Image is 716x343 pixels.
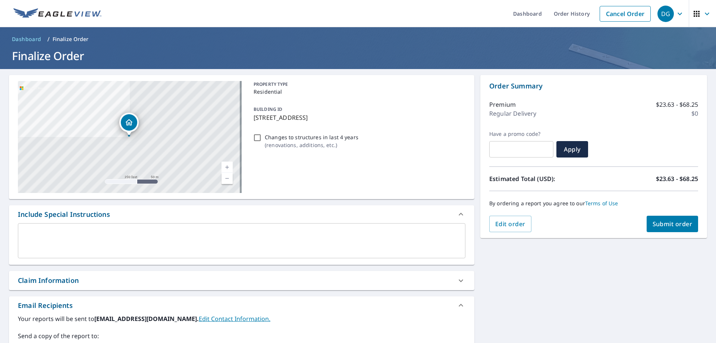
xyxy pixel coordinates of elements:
[222,162,233,173] a: Current Level 17, Zoom In
[562,145,582,153] span: Apply
[489,131,553,137] label: Have a promo code?
[585,200,618,207] a: Terms of Use
[53,35,89,43] p: Finalize Order
[9,33,44,45] a: Dashboard
[489,216,531,232] button: Edit order
[489,174,594,183] p: Estimated Total (USD):
[199,315,270,323] a: EditContactInfo
[656,174,698,183] p: $23.63 - $68.25
[18,331,465,340] label: Send a copy of the report to:
[9,33,707,45] nav: breadcrumb
[647,216,698,232] button: Submit order
[18,314,465,323] label: Your reports will be sent to
[691,109,698,118] p: $0
[18,300,73,311] div: Email Recipients
[18,209,110,219] div: Include Special Instructions
[254,81,462,88] p: PROPERTY TYPE
[9,296,474,314] div: Email Recipients
[94,315,199,323] b: [EMAIL_ADDRESS][DOMAIN_NAME].
[18,275,79,286] div: Claim Information
[556,141,588,158] button: Apply
[13,8,101,19] img: EV Logo
[495,220,525,228] span: Edit order
[489,200,698,207] p: By ordering a report you agree to our
[222,173,233,184] a: Current Level 17, Zoom Out
[119,113,139,136] div: Dropped pin, building 1, Residential property, 31 Woodside Ave Cranford, NJ 07016
[657,6,674,22] div: DG
[489,109,536,118] p: Regular Delivery
[12,35,41,43] span: Dashboard
[9,205,474,223] div: Include Special Instructions
[600,6,651,22] a: Cancel Order
[254,113,462,122] p: [STREET_ADDRESS]
[9,271,474,290] div: Claim Information
[489,100,516,109] p: Premium
[254,88,462,96] p: Residential
[254,106,282,112] p: BUILDING ID
[656,100,698,109] p: $23.63 - $68.25
[9,48,707,63] h1: Finalize Order
[47,35,50,44] li: /
[653,220,693,228] span: Submit order
[265,133,358,141] p: Changes to structures in last 4 years
[489,81,698,91] p: Order Summary
[265,141,358,149] p: ( renovations, additions, etc. )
